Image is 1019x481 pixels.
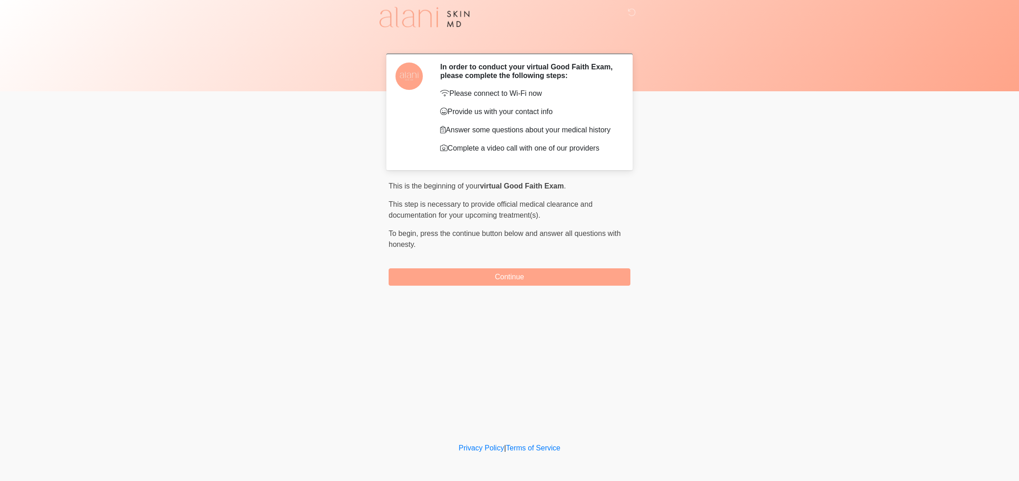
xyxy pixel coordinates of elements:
[440,143,617,154] p: Complete a video call with one of our providers
[389,182,480,190] span: This is the beginning of your
[440,63,617,80] h2: In order to conduct your virtual Good Faith Exam, please complete the following steps:
[382,33,637,50] h1: ‎ ‎ ‎
[440,88,617,99] p: Please connect to Wi-Fi now
[395,63,423,90] img: Agent Avatar
[389,200,593,219] span: This step is necessary to provide official medical clearance and documentation for your upcoming ...
[440,106,617,117] p: Provide us with your contact info
[440,125,617,136] p: Answer some questions about your medical history
[564,182,566,190] span: .
[506,444,560,452] a: Terms of Service
[380,7,469,27] img: Alani Skin MD Logo
[459,444,504,452] a: Privacy Policy
[480,182,564,190] strong: virtual Good Faith Exam
[389,230,420,237] span: To begin,
[389,268,630,286] button: Continue
[504,444,506,452] a: |
[389,230,621,248] span: press the continue button below and answer all questions with honesty.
